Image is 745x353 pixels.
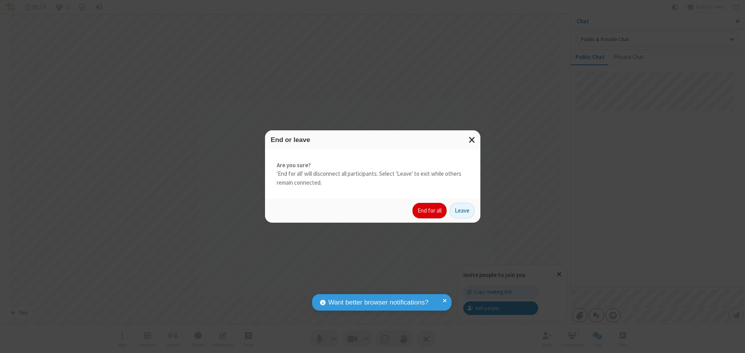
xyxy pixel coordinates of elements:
button: Leave [450,203,475,218]
h3: End or leave [271,136,475,144]
button: End for all [412,203,447,218]
span: Want better browser notifications? [328,298,428,308]
strong: Are you sure? [277,161,469,170]
button: Close modal [464,130,480,149]
div: 'End for all' will disconnect all participants. Select 'Leave' to exit while others remain connec... [265,149,480,199]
